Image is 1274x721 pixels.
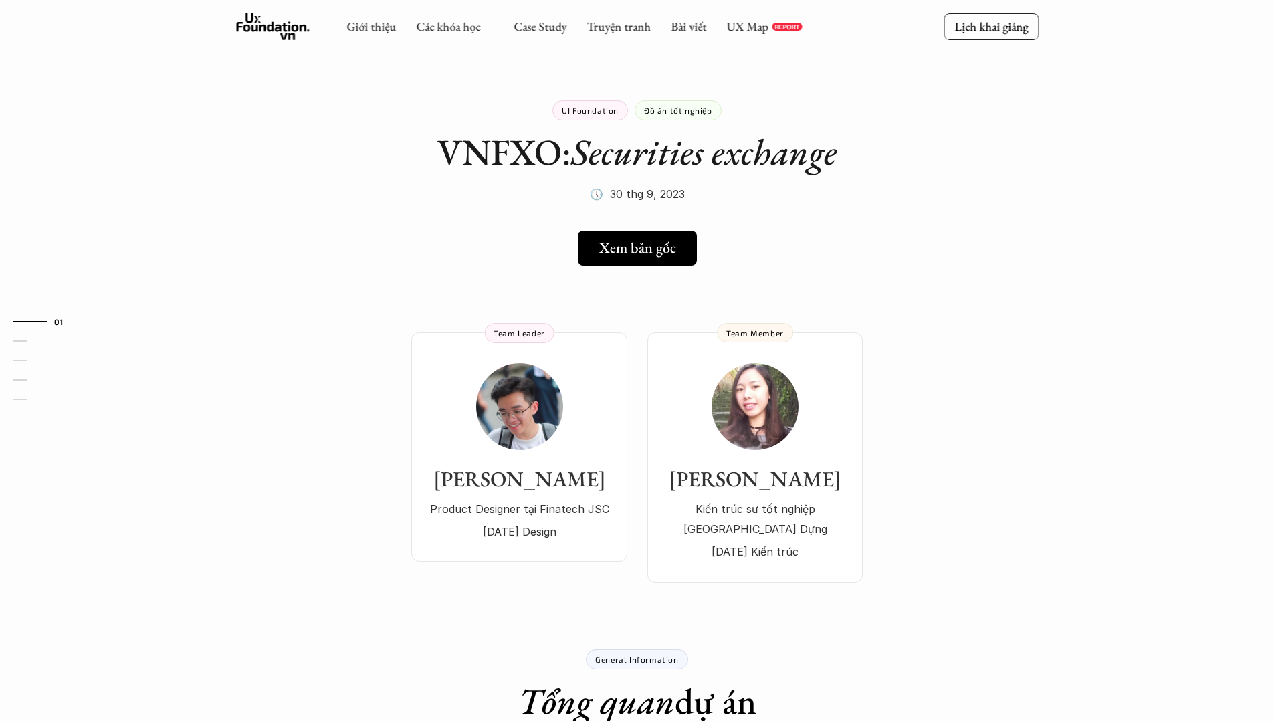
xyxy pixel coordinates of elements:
[954,19,1028,34] p: Lịch khai giảng
[494,328,545,338] p: Team Leader
[772,23,802,31] a: REPORT
[562,106,619,115] p: UI Foundation
[13,314,77,330] a: 01
[590,184,685,204] p: 🕔 30 thg 9, 2023
[595,655,678,664] p: General Information
[587,19,651,34] a: Truyện tranh
[425,466,614,492] h3: [PERSON_NAME]
[346,19,396,34] a: Giới thiệu
[599,239,676,257] h5: Xem bản gốc
[578,231,697,266] a: Xem bản gốc
[411,332,627,562] a: [PERSON_NAME]Product Designer tại Finatech JSC[DATE] DesignTeam Leader
[647,332,863,583] a: [PERSON_NAME]Kiến trúc sư tốt nghiệp [GEOGRAPHIC_DATA] Dựng[DATE] Kiến trúcTeam Member
[425,499,614,519] p: Product Designer tại Finatech JSC
[671,19,706,34] a: Bài viết
[726,19,768,34] a: UX Map
[661,466,849,492] h3: [PERSON_NAME]
[425,522,614,542] p: [DATE] Design
[644,106,712,115] p: Đồ án tốt nghiệp
[416,19,480,34] a: Các khóa học
[514,19,566,34] a: Case Study
[726,328,784,338] p: Team Member
[774,23,799,31] p: REPORT
[571,128,837,175] em: Securities exchange
[54,317,64,326] strong: 01
[437,130,837,174] h1: VNFXO:
[661,499,849,540] p: Kiến trúc sư tốt nghiệp [GEOGRAPHIC_DATA] Dựng
[661,542,849,562] p: [DATE] Kiến trúc
[944,13,1039,39] a: Lịch khai giảng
